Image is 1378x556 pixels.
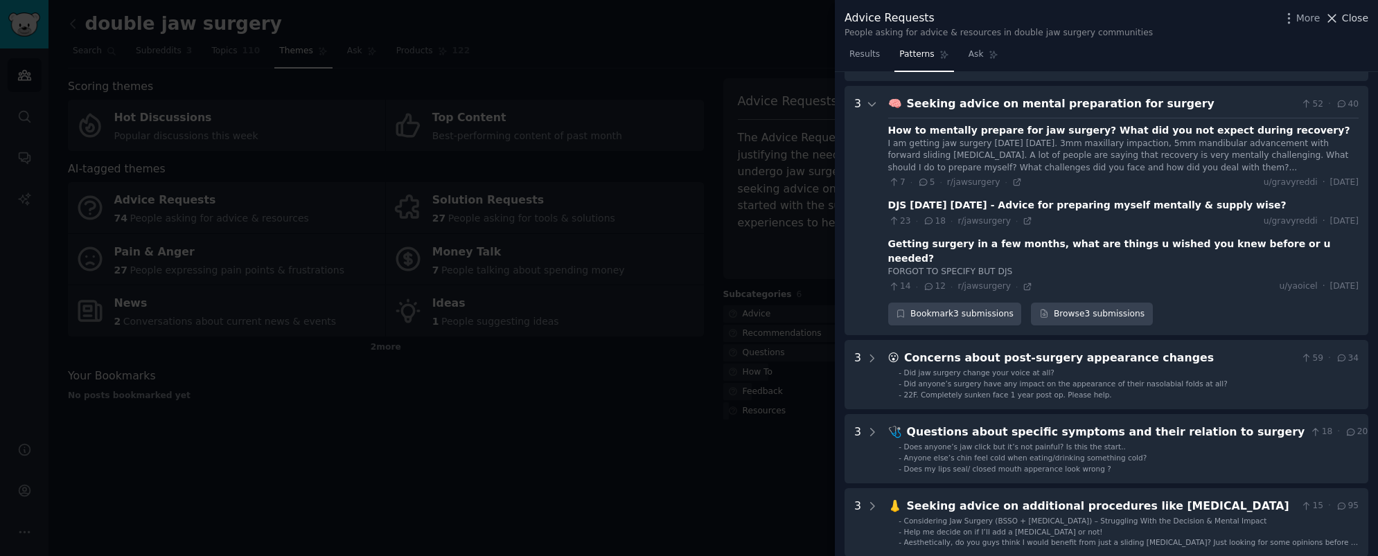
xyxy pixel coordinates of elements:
span: r/jawsurgery [947,177,1000,187]
span: · [1337,426,1340,438]
div: Bookmark 3 submissions [888,303,1022,326]
span: 34 [1336,352,1359,365]
a: Results [845,44,885,72]
div: People asking for advice & resources in double jaw surgery communities [845,27,1153,39]
span: Does my lips seal/ closed mouth apperance look wrong ? [904,465,1111,473]
span: Anyone else’s chin feel cold when eating/drinking something cold? [904,454,1147,462]
span: u/gravyreddi [1264,177,1318,189]
span: 40 [1336,98,1359,111]
span: 18 [923,215,946,228]
span: u/gravyreddi [1264,215,1318,228]
span: · [1323,215,1325,228]
span: 20 [1345,426,1368,438]
span: [DATE] [1330,177,1359,189]
div: - [899,453,901,463]
span: 5 [917,177,935,189]
div: 3 [854,350,861,400]
span: Results [849,48,880,61]
span: 59 [1300,352,1323,365]
span: u/yaoicel [1279,280,1317,293]
span: 😮 [888,351,899,364]
div: Questions about specific symptoms and their relation to surgery [907,424,1305,441]
button: Close [1325,11,1368,26]
div: Getting surgery in a few months, what are things u wished you knew before or u needed? [888,237,1359,266]
div: Seeking advice on additional procedures like [MEDICAL_DATA] [907,498,1296,515]
span: 15 [1300,500,1323,512]
span: · [1328,98,1331,111]
span: Help me decide on if I’ll add a [MEDICAL_DATA] or not! [904,528,1103,536]
span: · [1016,282,1018,292]
span: Did jaw surgery change your voice at all? [904,368,1054,377]
span: Considering Jaw Surgery (BSSO + [MEDICAL_DATA]) – Struggling With the Decision & Mental Impact [904,517,1267,525]
span: 14 [888,280,911,293]
div: 3 [854,498,861,548]
span: · [1005,177,1007,187]
span: · [939,177,942,187]
span: [DATE] [1330,215,1359,228]
span: 🧠 [888,97,902,110]
span: · [1328,352,1331,365]
span: r/jawsurgery [957,216,1011,226]
button: Bookmark3 submissions [888,303,1022,326]
div: - [899,527,901,537]
div: - [899,537,901,547]
div: - [899,390,901,400]
span: Ask [969,48,984,61]
span: [DATE] [1330,280,1359,293]
span: 23 [888,215,911,228]
div: Advice Requests [845,10,1153,27]
span: Patterns [899,48,934,61]
span: 7 [888,177,906,189]
span: Does anyone’s jaw click but it’s not painful? Is this the start.. [904,442,1126,451]
span: · [1328,500,1331,512]
div: 3 [854,424,861,474]
span: · [951,216,953,226]
span: · [916,216,918,226]
div: I am getting jaw surgery [DATE] [DATE]. 3mm maxillary impaction, 5mm mandibular advancement with ... [888,138,1359,174]
button: More [1282,11,1320,26]
span: · [1016,216,1018,226]
div: FORGOT TO SPECIFY BUT DJS [888,266,1359,278]
span: Close [1342,11,1368,26]
span: Aesthetically, do you guys think I would benefit from just a sliding [MEDICAL_DATA]? Just looking... [904,538,1359,556]
div: How to mentally prepare for jaw surgery? What did you not expect during recovery? [888,123,1350,138]
span: 95 [1336,500,1359,512]
a: Browse3 submissions [1031,303,1152,326]
span: 18 [1309,426,1332,438]
span: r/jawsurgery [957,281,1011,291]
span: 52 [1300,98,1323,111]
span: 22F. Completely sunken face 1 year post op. Please help. [904,391,1112,399]
span: More [1296,11,1320,26]
span: · [1323,280,1325,293]
span: Did anyone’s surgery have any impact on the appearance of their nasolabial folds at all? [904,379,1228,388]
span: · [916,282,918,292]
span: · [951,282,953,292]
span: 👃 [888,499,902,512]
div: Seeking advice on mental preparation for surgery [907,96,1296,113]
a: Ask [964,44,1003,72]
span: · [910,177,912,187]
div: Concerns about post-surgery appearance changes [904,350,1296,367]
div: DJS [DATE] [DATE] - Advice for preparing myself mentally & supply wise? [888,198,1287,213]
span: · [1323,177,1325,189]
div: 3 [854,96,861,325]
span: 🩺 [888,425,902,438]
div: - [899,516,901,526]
div: - [899,368,901,377]
a: Patterns [894,44,953,72]
div: - [899,379,901,388]
span: 12 [923,280,946,293]
div: - [899,442,901,451]
div: - [899,464,901,474]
